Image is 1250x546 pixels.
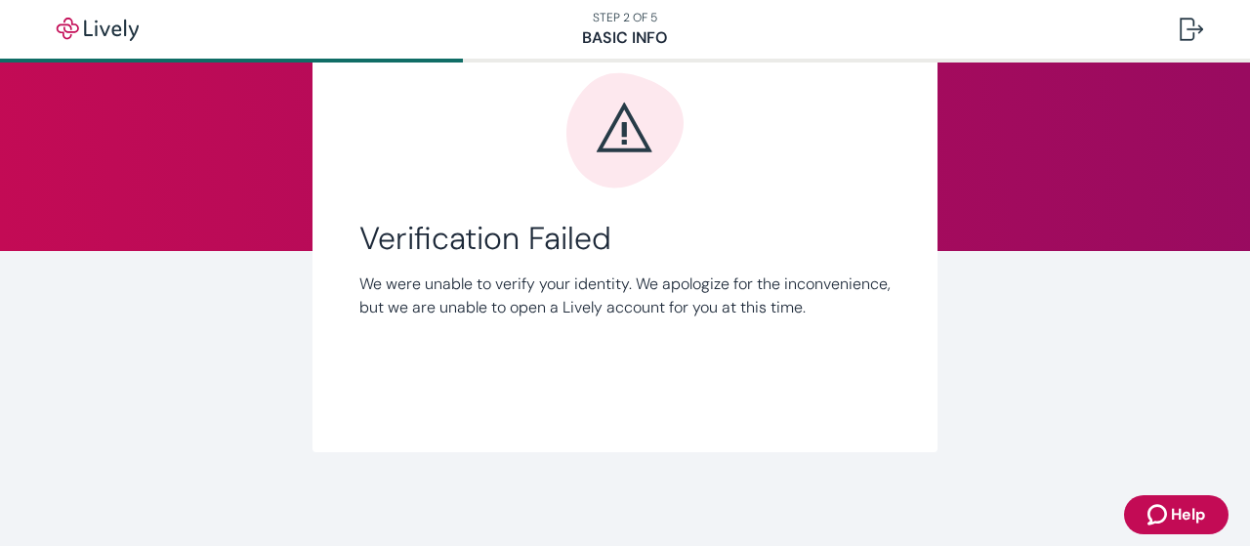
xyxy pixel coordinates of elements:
[1124,495,1229,534] button: Zendesk support iconHelp
[43,18,152,41] img: Lively
[566,71,684,189] svg: Error icon
[1171,503,1205,526] span: Help
[359,273,891,319] p: We were unable to verify your identity. We apologize for the inconvenience, but we are unable to ...
[359,220,891,257] span: Verification Failed
[1147,503,1171,526] svg: Zendesk support icon
[1164,6,1219,53] button: Log out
